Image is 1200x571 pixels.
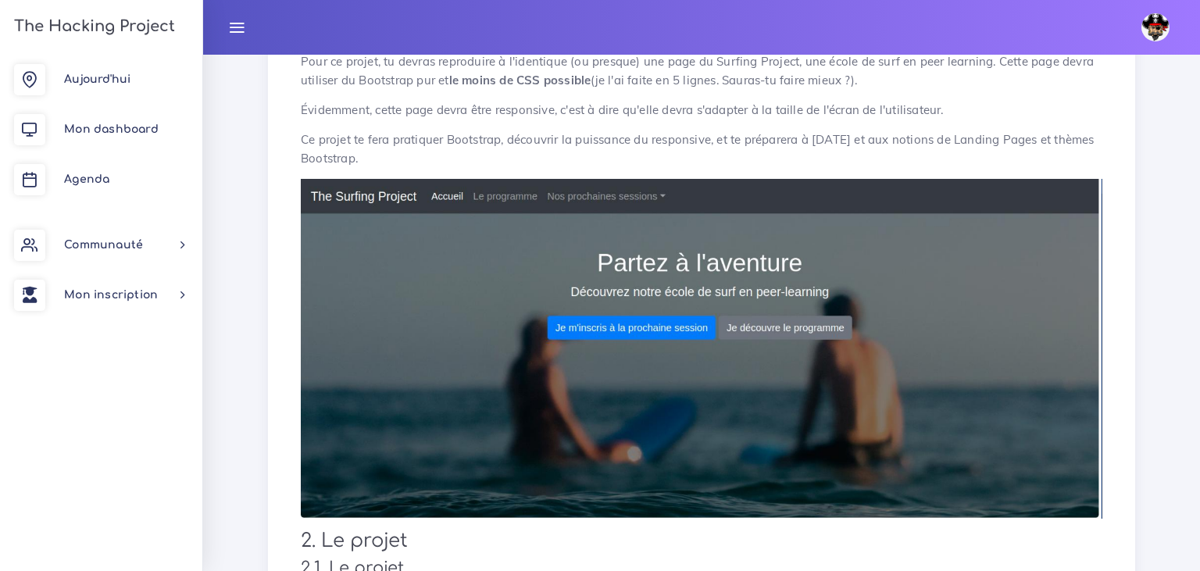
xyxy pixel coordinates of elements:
[64,123,159,135] span: Mon dashboard
[301,130,1102,168] p: Ce projet te fera pratiquer Bootstrap, découvrir la puissance du responsive, et te préparera à [D...
[301,52,1102,90] p: Pour ce projet, tu devras reproduire à l'identique (ou presque) une page du Surfing Project, une ...
[64,289,158,301] span: Mon inscription
[64,173,109,185] span: Agenda
[301,179,1102,519] img: 8MTUXBZ.png
[301,530,1102,552] h2: 2. Le projet
[64,73,130,85] span: Aujourd'hui
[449,73,591,87] strong: le moins de CSS possible
[301,101,1102,120] p: Évidemment, cette page devra être responsive, c'est à dire qu'elle devra s'adapter à la taille de...
[64,239,143,251] span: Communauté
[9,18,175,35] h3: The Hacking Project
[1141,13,1170,41] img: avatar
